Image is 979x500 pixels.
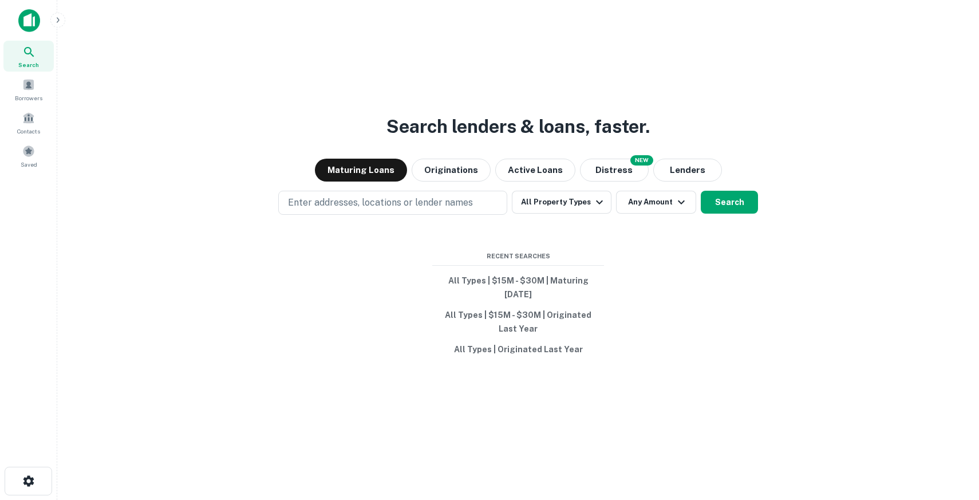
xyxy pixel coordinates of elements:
button: Search [701,191,758,214]
a: Saved [3,140,54,171]
div: NEW [630,155,653,166]
span: Saved [21,160,37,169]
button: Active Loans [495,159,575,182]
button: Maturing Loans [315,159,407,182]
span: Recent Searches [432,251,604,261]
a: Borrowers [3,74,54,105]
a: Search [3,41,54,72]
h3: Search lenders & loans, faster. [386,113,650,140]
button: Enter addresses, locations or lender names [278,191,507,215]
button: All Types | Originated Last Year [432,339,604,360]
p: Enter addresses, locations or lender names [288,196,473,210]
button: Search distressed loans with lien and other non-mortgage details. [580,159,649,182]
button: All Property Types [512,191,611,214]
button: Any Amount [616,191,696,214]
span: Search [18,60,39,69]
a: Contacts [3,107,54,138]
button: All Types | $15M - $30M | Originated Last Year [432,305,604,339]
button: All Types | $15M - $30M | Maturing [DATE] [432,270,604,305]
button: Originations [412,159,491,182]
span: Contacts [17,127,40,136]
iframe: Chat Widget [922,372,979,427]
img: capitalize-icon.png [18,9,40,32]
button: Lenders [653,159,722,182]
span: Borrowers [15,93,42,103]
